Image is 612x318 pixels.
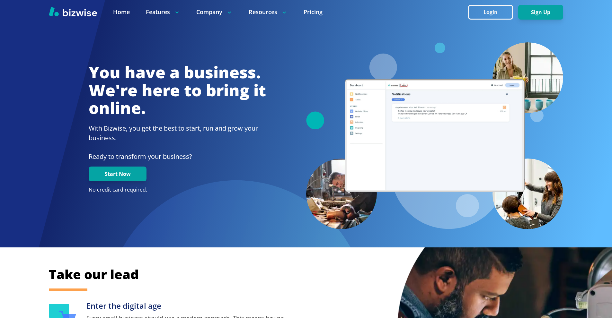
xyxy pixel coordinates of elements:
[113,8,130,16] a: Home
[468,5,513,20] button: Login
[89,186,266,193] p: No credit card required.
[249,8,288,16] p: Resources
[49,266,531,283] h2: Take our lead
[49,7,97,16] img: Bizwise Logo
[304,8,323,16] a: Pricing
[196,8,233,16] p: Company
[89,64,266,117] h1: You have a business. We're here to bring it online.
[89,152,266,161] p: Ready to transform your business?
[146,8,180,16] p: Features
[518,5,563,20] button: Sign Up
[86,301,290,311] h3: Enter the digital age
[89,167,146,181] button: Start Now
[89,124,266,143] h2: With Bizwise, you get the best to start, run and grow your business.
[468,9,518,15] a: Login
[518,9,563,15] a: Sign Up
[89,171,146,177] a: Start Now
